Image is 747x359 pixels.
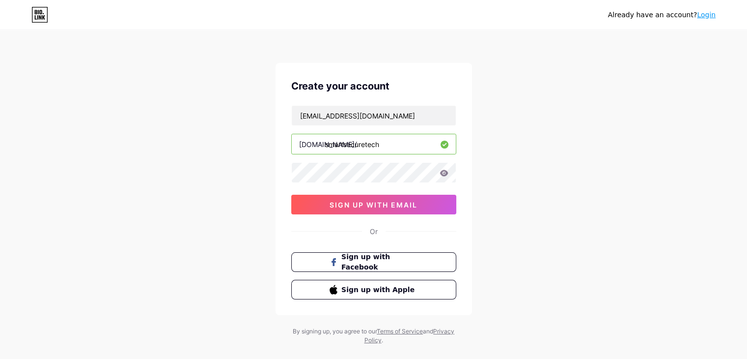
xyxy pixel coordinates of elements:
[330,201,417,209] span: sign up with email
[299,139,357,150] div: [DOMAIN_NAME]/
[377,328,423,335] a: Terms of Service
[341,285,417,295] span: Sign up with Apple
[370,226,378,237] div: Or
[341,252,417,272] span: Sign up with Facebook
[697,11,716,19] a: Login
[291,280,456,299] button: Sign up with Apple
[291,195,456,214] button: sign up with email
[290,327,457,345] div: By signing up, you agree to our and .
[292,106,456,125] input: Email
[292,134,456,154] input: username
[291,252,456,272] button: Sign up with Facebook
[291,79,456,93] div: Create your account
[608,10,716,20] div: Already have an account?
